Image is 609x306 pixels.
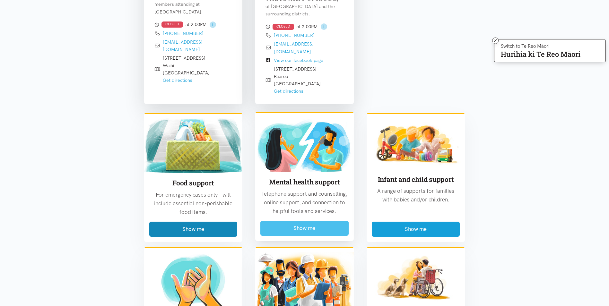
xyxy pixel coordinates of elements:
p: For emergency cases only – will include essential non-perishable food items. [149,191,238,217]
div: at 2:00PM [154,21,232,29]
p: Telephone support and counselling, online support, and connection to helpful tools and services. [260,190,349,216]
a: Get directions [274,88,303,94]
h3: Mental health support [260,177,349,187]
a: [PHONE_NUMBER] [163,30,204,36]
p: A range of supports for families with babies and/or children. [372,187,460,204]
a: [PHONE_NUMBER] [274,32,315,38]
p: Switch to Te Reo Māori [501,44,580,48]
div: at 2:00PM [265,23,344,30]
a: Get directions [163,77,192,83]
a: View our facebook page [274,57,323,63]
button: Show me [260,221,349,236]
h3: Food support [149,178,238,188]
button: Show me [149,222,238,237]
p: Hurihia ki Te Reo Māori [501,51,580,57]
div: CLOSED [161,21,183,28]
div: CLOSED [273,24,294,30]
button: Show me [372,222,460,237]
h3: Infant and child support [372,175,460,184]
div: [STREET_ADDRESS] Waihi [GEOGRAPHIC_DATA] [163,55,210,84]
a: [EMAIL_ADDRESS][DOMAIN_NAME] [274,41,314,54]
div: [STREET_ADDRESS] Paeroa [GEOGRAPHIC_DATA] [274,65,321,95]
a: [EMAIL_ADDRESS][DOMAIN_NAME] [163,39,203,52]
